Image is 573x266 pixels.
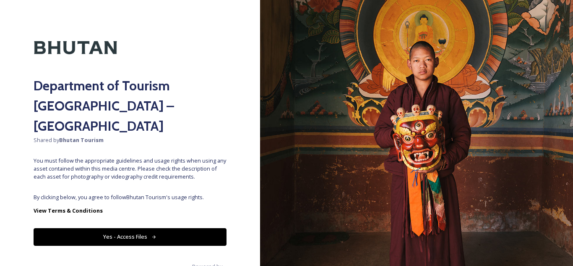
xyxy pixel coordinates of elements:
strong: View Terms & Conditions [34,207,103,214]
span: By clicking below, you agree to follow Bhutan Tourism 's usage rights. [34,193,227,201]
button: Yes - Access Files [34,228,227,245]
span: Shared by [34,136,227,144]
img: Kingdom-of-Bhutan-Logo.png [34,24,117,71]
span: You must follow the appropriate guidelines and usage rights when using any asset contained within... [34,157,227,181]
a: View Terms & Conditions [34,205,227,216]
strong: Bhutan Tourism [59,136,104,144]
h2: Department of Tourism [GEOGRAPHIC_DATA] – [GEOGRAPHIC_DATA] [34,76,227,136]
